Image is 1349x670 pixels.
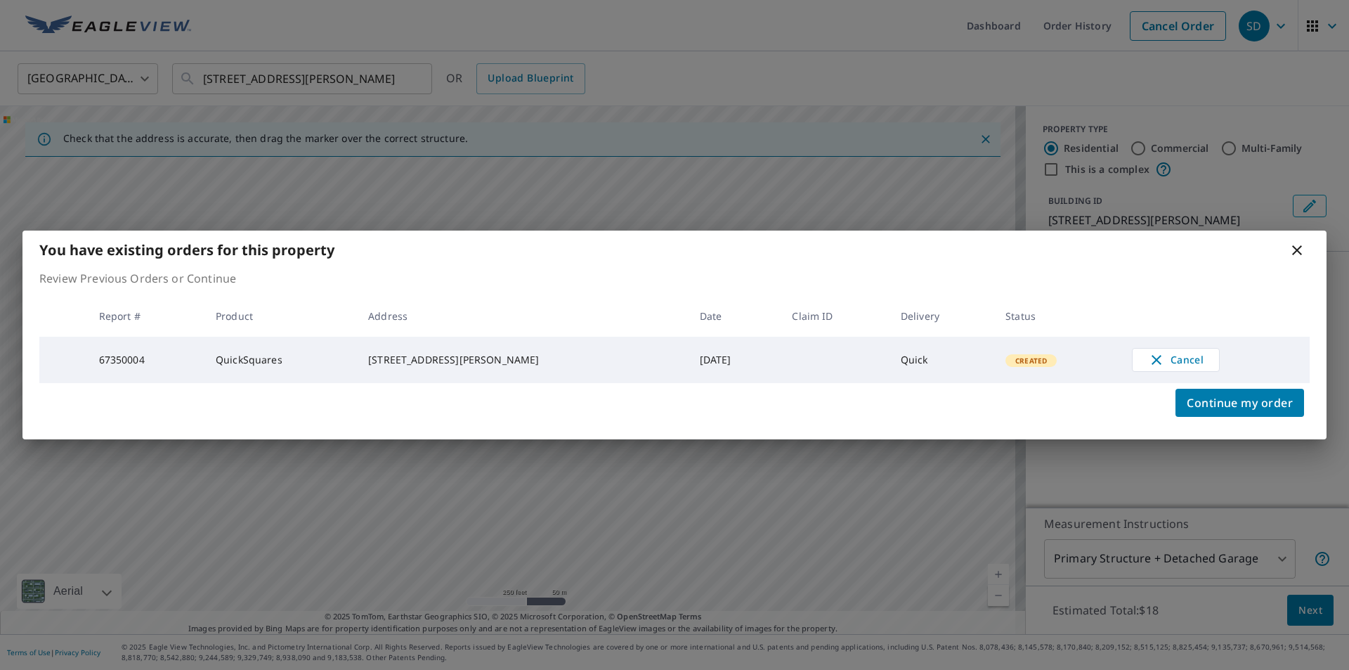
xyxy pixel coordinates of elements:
td: Quick [889,337,994,383]
td: 67350004 [88,337,204,383]
th: Status [994,295,1121,337]
button: Cancel [1132,348,1220,372]
th: Delivery [889,295,994,337]
p: Review Previous Orders or Continue [39,270,1310,287]
th: Product [204,295,357,337]
b: You have existing orders for this property [39,240,334,259]
th: Claim ID [781,295,889,337]
span: Cancel [1147,352,1205,368]
td: [DATE] [689,337,781,383]
td: QuickSquares [204,337,357,383]
div: [STREET_ADDRESS][PERSON_NAME] [368,353,677,367]
th: Report # [88,295,204,337]
th: Date [689,295,781,337]
span: Continue my order [1187,393,1293,413]
span: Created [1007,356,1055,366]
th: Address [357,295,689,337]
button: Continue my order [1175,389,1304,417]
